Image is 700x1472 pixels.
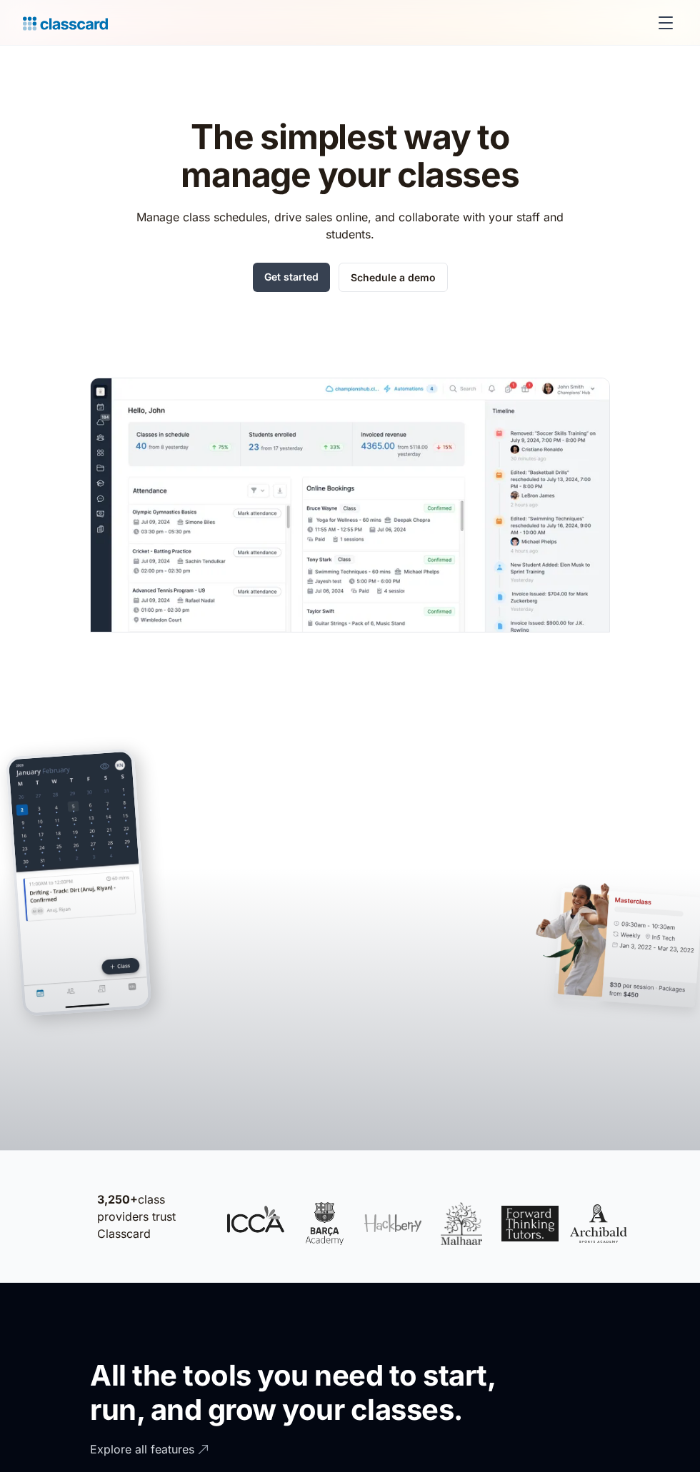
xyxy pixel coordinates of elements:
[90,1430,603,1469] a: Explore all features
[90,1358,544,1427] h2: All the tools you need to start, run, and grow your classes.
[90,1430,194,1458] div: Explore all features
[124,208,577,243] p: Manage class schedules, drive sales online, and collaborate with your staff and students.
[649,6,677,40] div: menu
[124,119,577,194] h1: The simplest way to manage your classes
[339,263,448,292] a: Schedule a demo
[253,263,330,292] a: Get started
[97,1191,213,1242] p: class providers trust Classcard
[97,1192,138,1206] strong: 3,250+
[23,13,108,33] a: home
